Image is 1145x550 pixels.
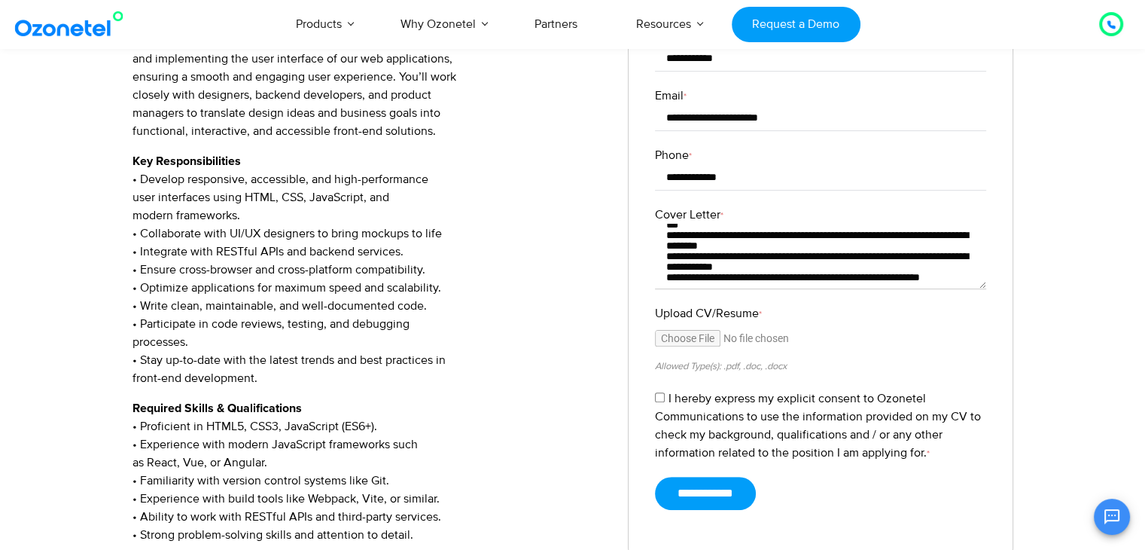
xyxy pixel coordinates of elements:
small: Allowed Type(s): .pdf, .doc, .docx [655,360,787,372]
label: Phone [655,146,986,164]
strong: Key Responsibilities [132,155,241,167]
label: Email [655,87,986,105]
p: • Proficient in HTML5, CSS3, JavaScript (ES6+). • Experience with modern JavaScript frameworks su... [132,399,606,544]
strong: Required Skills & Qualifications [132,402,302,414]
a: Request a Demo [732,7,860,42]
label: Cover Letter [655,206,986,224]
label: I hereby express my explicit consent to Ozonetel Communications to use the information provided o... [655,391,981,460]
label: Upload CV/Resume [655,304,986,322]
p: • Develop responsive, accessible, and high-performance user interfaces using HTML, CSS, JavaScrip... [132,152,606,387]
button: Open chat [1094,499,1130,535]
